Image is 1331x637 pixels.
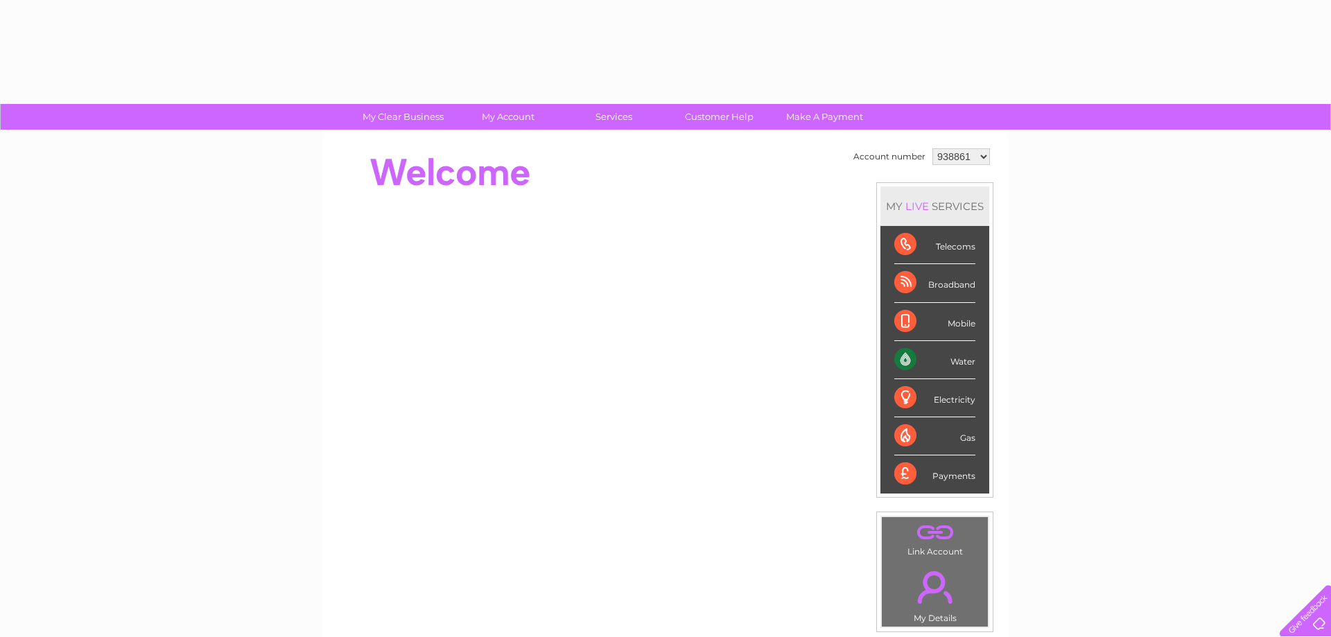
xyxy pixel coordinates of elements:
div: Payments [894,455,975,493]
a: . [885,563,984,611]
td: My Details [881,559,989,627]
div: Mobile [894,303,975,341]
a: . [885,521,984,545]
div: LIVE [903,200,932,213]
div: Electricity [894,379,975,417]
div: Broadband [894,264,975,302]
a: Customer Help [662,104,776,130]
a: My Account [451,104,566,130]
div: MY SERVICES [880,186,989,226]
td: Account number [850,145,929,168]
td: Link Account [881,516,989,560]
a: Services [557,104,671,130]
a: Make A Payment [767,104,882,130]
div: Telecoms [894,226,975,264]
a: My Clear Business [346,104,460,130]
div: Gas [894,417,975,455]
div: Water [894,341,975,379]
